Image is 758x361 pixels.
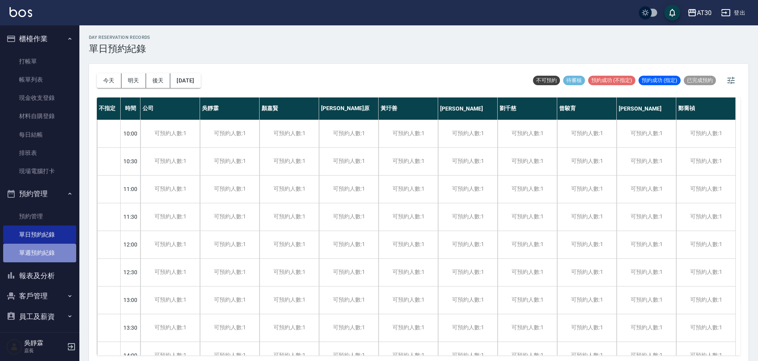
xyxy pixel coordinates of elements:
a: 排班表 [3,144,76,162]
a: 單日預約紀錄 [3,225,76,244]
div: 可預約人數:1 [379,287,438,314]
div: 可預約人數:1 [379,148,438,175]
div: 可預約人數:1 [617,314,676,342]
button: 客戶管理 [3,286,76,306]
button: 員工及薪資 [3,306,76,327]
div: 不指定 [97,97,121,120]
div: 可預約人數:1 [140,314,200,342]
div: 時間 [121,97,140,120]
a: 單週預約紀錄 [3,244,76,262]
div: 可預約人數:1 [260,314,319,342]
a: 材料自購登錄 [3,107,76,125]
div: 可預約人數:1 [617,176,676,203]
div: 可預約人數:1 [200,287,259,314]
div: 可預約人數:1 [557,231,616,258]
div: 可預約人數:1 [140,176,200,203]
div: 可預約人數:1 [557,148,616,175]
div: [PERSON_NAME] [438,97,498,120]
div: 劉千慈 [498,97,557,120]
a: 現場電腦打卡 [3,162,76,180]
div: 可預約人數:1 [379,176,438,203]
button: 明天 [121,73,146,88]
h5: 吳靜霖 [24,339,65,347]
div: 可預約人數:1 [617,203,676,231]
div: 可預約人數:1 [676,231,735,258]
div: 可預約人數:1 [200,231,259,258]
button: 登出 [718,6,748,20]
button: AT30 [684,5,715,21]
div: 可預約人數:1 [498,231,557,258]
div: 可預約人數:1 [200,259,259,286]
div: 可預約人數:1 [557,259,616,286]
div: 黃玗善 [379,97,438,120]
div: 可預約人數:1 [140,231,200,258]
span: 已完成預約 [684,77,716,84]
div: 可預約人數:1 [379,203,438,231]
div: 可預約人數:1 [617,259,676,286]
div: 顏嘉賢 [260,97,319,120]
a: 每日結帳 [3,126,76,144]
a: 預約管理 [3,207,76,225]
button: 後天 [146,73,171,88]
div: 可預約人數:1 [557,314,616,342]
div: 可預約人數:1 [557,203,616,231]
div: 可預約人數:1 [200,314,259,342]
div: 12:00 [121,231,140,258]
div: 可預約人數:1 [140,148,200,175]
div: [PERSON_NAME]原 [319,97,379,120]
div: 可預約人數:1 [676,203,735,231]
p: 店長 [24,347,65,354]
h3: 單日預約紀錄 [89,43,150,54]
div: 可預約人數:1 [498,259,557,286]
button: 今天 [97,73,121,88]
div: AT30 [697,8,712,18]
div: 可預約人數:1 [319,231,378,258]
div: 可預約人數:1 [438,231,497,258]
div: 可預約人數:1 [319,176,378,203]
div: 13:00 [121,286,140,314]
div: 可預約人數:1 [260,148,319,175]
div: 可預約人數:1 [557,287,616,314]
div: 可預約人數:1 [438,176,497,203]
span: 預約成功 (指定) [639,77,681,84]
div: 12:30 [121,258,140,286]
div: 可預約人數:1 [676,287,735,314]
div: 可預約人數:1 [140,287,200,314]
div: 10:00 [121,120,140,147]
div: 可預約人數:1 [260,176,319,203]
div: 可預約人數:1 [438,287,497,314]
img: Person [6,339,22,355]
span: 待審核 [563,77,585,84]
div: 可預約人數:1 [438,203,497,231]
div: 可預約人數:1 [200,203,259,231]
div: 可預約人數:1 [319,148,378,175]
div: 可預約人數:1 [379,259,438,286]
div: 可預約人數:1 [557,176,616,203]
div: 可預約人數:1 [498,287,557,314]
div: 可預約人數:1 [676,176,735,203]
div: 可預約人數:1 [379,231,438,258]
div: 吳靜霖 [200,97,260,120]
div: 可預約人數:1 [617,231,676,258]
div: 可預約人數:1 [200,120,259,147]
div: 可預約人數:1 [557,120,616,147]
div: 可預約人數:1 [438,148,497,175]
div: 鄭喬禎 [676,97,736,120]
div: 可預約人數:1 [498,120,557,147]
div: 可預約人數:1 [260,120,319,147]
div: 可預約人數:1 [498,203,557,231]
div: 可預約人數:1 [617,287,676,314]
div: 可預約人數:1 [498,314,557,342]
button: [DATE] [170,73,200,88]
div: 可預約人數:1 [438,259,497,286]
div: 可預約人數:1 [379,314,438,342]
div: 可預約人數:1 [319,314,378,342]
div: 可預約人數:1 [260,231,319,258]
button: 商品管理 [3,327,76,347]
div: 可預約人數:1 [319,120,378,147]
div: 可預約人數:1 [676,120,735,147]
div: 可預約人數:1 [676,148,735,175]
div: 可預約人數:1 [676,314,735,342]
div: 可預約人數:1 [200,176,259,203]
div: 可預約人數:1 [140,203,200,231]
